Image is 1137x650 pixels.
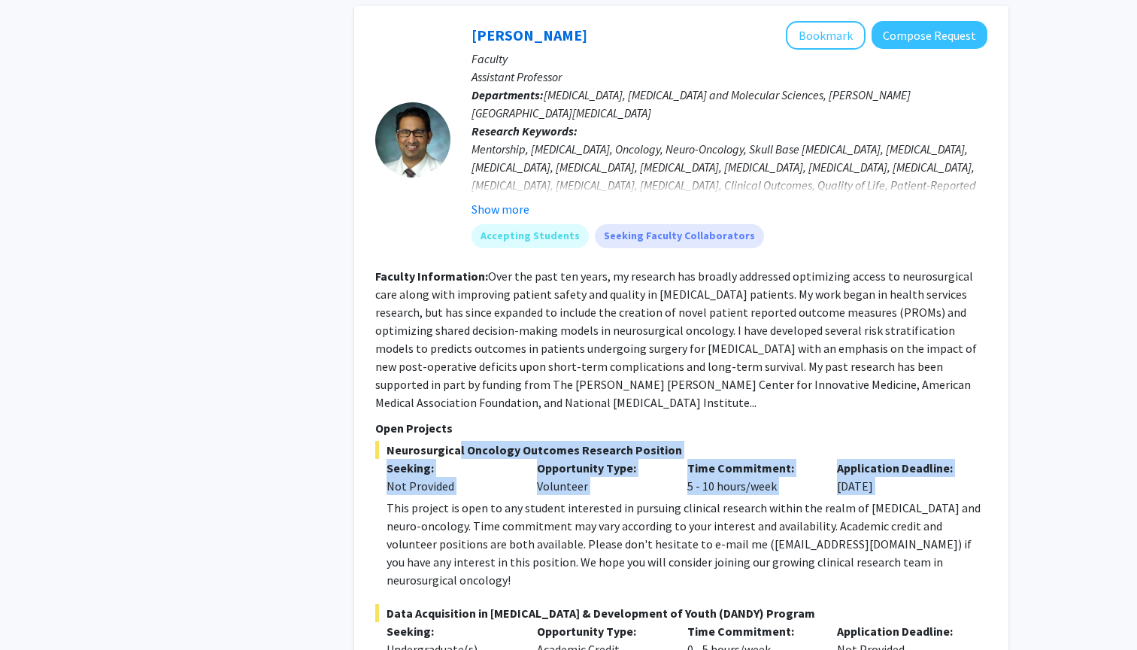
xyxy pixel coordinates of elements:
[837,459,965,477] p: Application Deadline:
[687,622,815,640] p: Time Commitment:
[387,477,514,495] div: Not Provided
[375,604,987,622] span: Data Acquisition in [MEDICAL_DATA] & Development of Youth (DANDY) Program
[595,224,764,248] mat-chip: Seeking Faculty Collaborators
[687,459,815,477] p: Time Commitment:
[11,582,64,639] iframe: Chat
[471,140,987,248] div: Mentorship, [MEDICAL_DATA], Oncology, Neuro-Oncology, Skull Base [MEDICAL_DATA], [MEDICAL_DATA], ...
[526,459,676,495] div: Volunteer
[676,459,826,495] div: 5 - 10 hours/week
[537,622,665,640] p: Opportunity Type:
[375,269,977,410] fg-read-more: Over the past ten years, my research has broadly addressed optimizing access to neurosurgical car...
[471,200,529,218] button: Show more
[537,459,665,477] p: Opportunity Type:
[872,21,987,49] button: Compose Request to Raj Mukherjee
[375,269,488,284] b: Faculty Information:
[387,499,987,589] div: This project is open to any student interested in pursuing clinical research within the realm of ...
[375,441,987,459] span: Neurosurgical Oncology Outcomes Research Position
[471,87,911,120] span: [MEDICAL_DATA], [MEDICAL_DATA] and Molecular Sciences, [PERSON_NAME][GEOGRAPHIC_DATA][MEDICAL_DATA]
[387,459,514,477] p: Seeking:
[471,123,578,138] b: Research Keywords:
[375,419,987,437] p: Open Projects
[471,68,987,86] p: Assistant Professor
[786,21,866,50] button: Add Raj Mukherjee to Bookmarks
[471,87,544,102] b: Departments:
[387,622,514,640] p: Seeking:
[837,622,965,640] p: Application Deadline:
[471,50,987,68] p: Faculty
[471,224,589,248] mat-chip: Accepting Students
[471,26,587,44] a: [PERSON_NAME]
[826,459,976,495] div: [DATE]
